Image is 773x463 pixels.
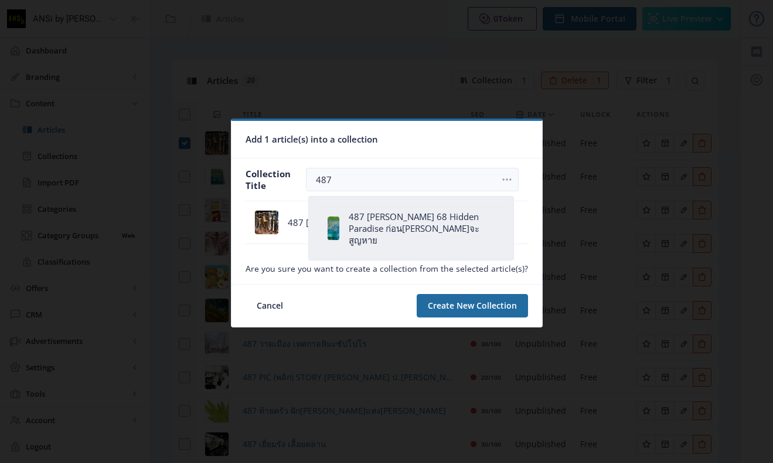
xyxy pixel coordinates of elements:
[288,217,479,228] div: 487 [PERSON_NAME] ถอดรหัส[PERSON_NAME]งู
[322,217,345,240] img: 57fe3fc4-0b62-4e8e-a6b6-5b59deee4f1a.png
[417,294,528,317] button: Create New Collection
[501,174,513,185] nb-icon: cancel search
[246,294,294,317] button: Cancel
[495,168,519,191] button: cancel search
[246,130,378,148] span: Add 1 article(s) into a collection
[306,168,519,191] input: Search/Enter New Collection
[255,211,278,234] img: ce183f43-cc6c-40cc-8b62-0f0be7ea5b31.png
[349,211,494,246] div: 487 [PERSON_NAME] 68 Hidden Paradise ก่อน[PERSON_NAME]จะสูญหาย
[246,168,297,191] label: Collection Title
[246,263,528,275] div: Are you sure you want to create a collection from the selected article(s)?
